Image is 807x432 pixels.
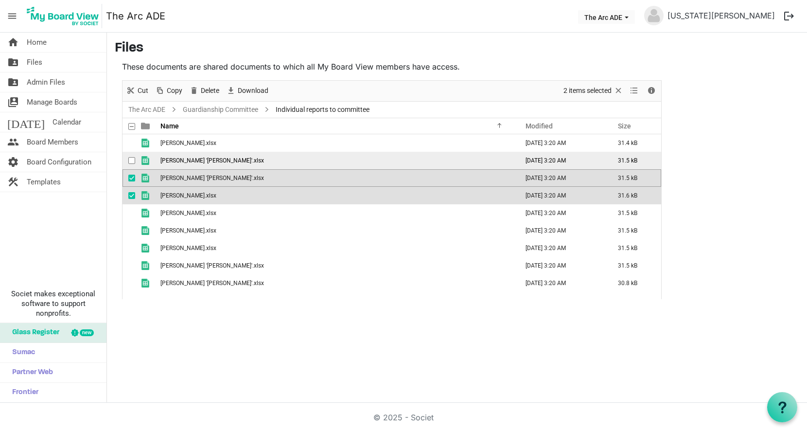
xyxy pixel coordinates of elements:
[186,81,223,101] div: Delete
[7,152,19,172] span: settings
[7,72,19,92] span: folder_shared
[160,210,216,216] span: [PERSON_NAME].xlsx
[160,175,264,181] span: [PERSON_NAME] '[PERSON_NAME]'.xlsx
[106,6,165,26] a: The Arc ADE
[223,81,272,101] div: Download
[123,81,152,101] div: Cut
[135,257,158,274] td: is template cell column header type
[158,152,515,169] td: Fandal, Christine 'Chris'.xlsx is template cell column header Name
[608,187,661,204] td: 31.6 kB is template cell column header Size
[158,169,515,187] td: Huerta, Raymond 'Jimmy'.xlsx is template cell column header Name
[115,40,799,57] h3: Files
[628,85,640,97] button: View dropdownbutton
[779,6,799,26] button: logout
[123,204,135,222] td: checkbox
[160,140,216,146] span: [PERSON_NAME].xlsx
[27,152,91,172] span: Board Configuration
[608,204,661,222] td: 31.5 kB is template cell column header Size
[237,85,269,97] span: Download
[160,245,216,252] span: [PERSON_NAME].xlsx
[158,204,515,222] td: Kruger, Jason.xlsx is template cell column header Name
[24,4,106,28] a: My Board View Logo
[608,239,661,257] td: 31.5 kB is template cell column header Size
[123,257,135,274] td: checkbox
[560,81,627,101] div: Clear selection
[515,187,608,204] td: August 20, 2025 3:20 AM column header Modified
[123,134,135,152] td: checkbox
[160,227,216,234] span: [PERSON_NAME].xlsx
[608,152,661,169] td: 31.5 kB is template cell column header Size
[123,169,135,187] td: checkbox
[7,132,19,152] span: people
[123,152,135,169] td: checkbox
[135,222,158,239] td: is template cell column header type
[187,85,221,97] button: Delete
[27,72,65,92] span: Admin Files
[80,329,94,336] div: new
[123,239,135,257] td: checkbox
[24,4,102,28] img: My Board View Logo
[7,363,53,382] span: Partner Web
[515,222,608,239] td: August 20, 2025 3:20 AM column header Modified
[7,112,45,132] span: [DATE]
[515,204,608,222] td: August 20, 2025 3:20 AM column header Modified
[160,192,216,199] span: [PERSON_NAME].xlsx
[137,85,149,97] span: Cut
[644,6,664,25] img: no-profile-picture.svg
[645,85,658,97] button: Details
[135,274,158,292] td: is template cell column header type
[135,187,158,204] td: is template cell column header type
[158,187,515,204] td: Isenhart, Tifani.xlsx is template cell column header Name
[153,85,184,97] button: Copy
[27,92,77,112] span: Manage Boards
[515,257,608,274] td: August 20, 2025 3:20 AM column header Modified
[27,53,42,72] span: Files
[160,122,179,130] span: Name
[135,204,158,222] td: is template cell column header type
[7,383,38,402] span: Frontier
[158,257,515,274] td: White, Jonathan 'Jon'.xlsx is template cell column header Name
[160,157,264,164] span: [PERSON_NAME] '[PERSON_NAME]'.xlsx
[53,112,81,132] span: Calendar
[608,257,661,274] td: 31.5 kB is template cell column header Size
[152,81,186,101] div: Copy
[123,187,135,204] td: checkbox
[160,280,264,287] span: [PERSON_NAME] '[PERSON_NAME]'.xlsx
[515,274,608,292] td: August 20, 2025 3:20 AM column header Modified
[643,81,660,101] div: Details
[515,152,608,169] td: August 20, 2025 3:20 AM column header Modified
[200,85,220,97] span: Delete
[3,7,21,25] span: menu
[7,172,19,192] span: construction
[274,104,371,116] span: Individual reports to committee
[181,104,260,116] a: Guardianship Committee
[7,53,19,72] span: folder_shared
[160,262,264,269] span: [PERSON_NAME] '[PERSON_NAME]'.xlsx
[27,132,78,152] span: Board Members
[515,169,608,187] td: August 20, 2025 3:20 AM column header Modified
[135,134,158,152] td: is template cell column header type
[562,85,613,97] span: 2 items selected
[135,239,158,257] td: is template cell column header type
[135,169,158,187] td: is template cell column header type
[7,343,35,362] span: Sumac
[515,134,608,152] td: August 20, 2025 3:20 AM column header Modified
[158,134,515,152] td: Broussard, Shannon.xlsx is template cell column header Name
[158,222,515,239] td: Roeske, Nichole.xlsx is template cell column header Name
[618,122,631,130] span: Size
[7,323,59,342] span: Glass Register
[124,85,150,97] button: Cut
[158,239,515,257] td: Sanderson, Morgan.xlsx is template cell column header Name
[123,274,135,292] td: checkbox
[373,413,434,422] a: © 2025 - Societ
[158,274,515,292] td: Willier, James 'Jim'.xlsx is template cell column header Name
[664,6,779,25] a: [US_STATE][PERSON_NAME]
[608,274,661,292] td: 30.8 kB is template cell column header Size
[608,169,661,187] td: 31.5 kB is template cell column header Size
[7,33,19,52] span: home
[608,134,661,152] td: 31.4 kB is template cell column header Size
[627,81,643,101] div: View
[4,289,102,318] span: Societ makes exceptional software to support nonprofits.
[126,104,167,116] a: The Arc ADE
[166,85,183,97] span: Copy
